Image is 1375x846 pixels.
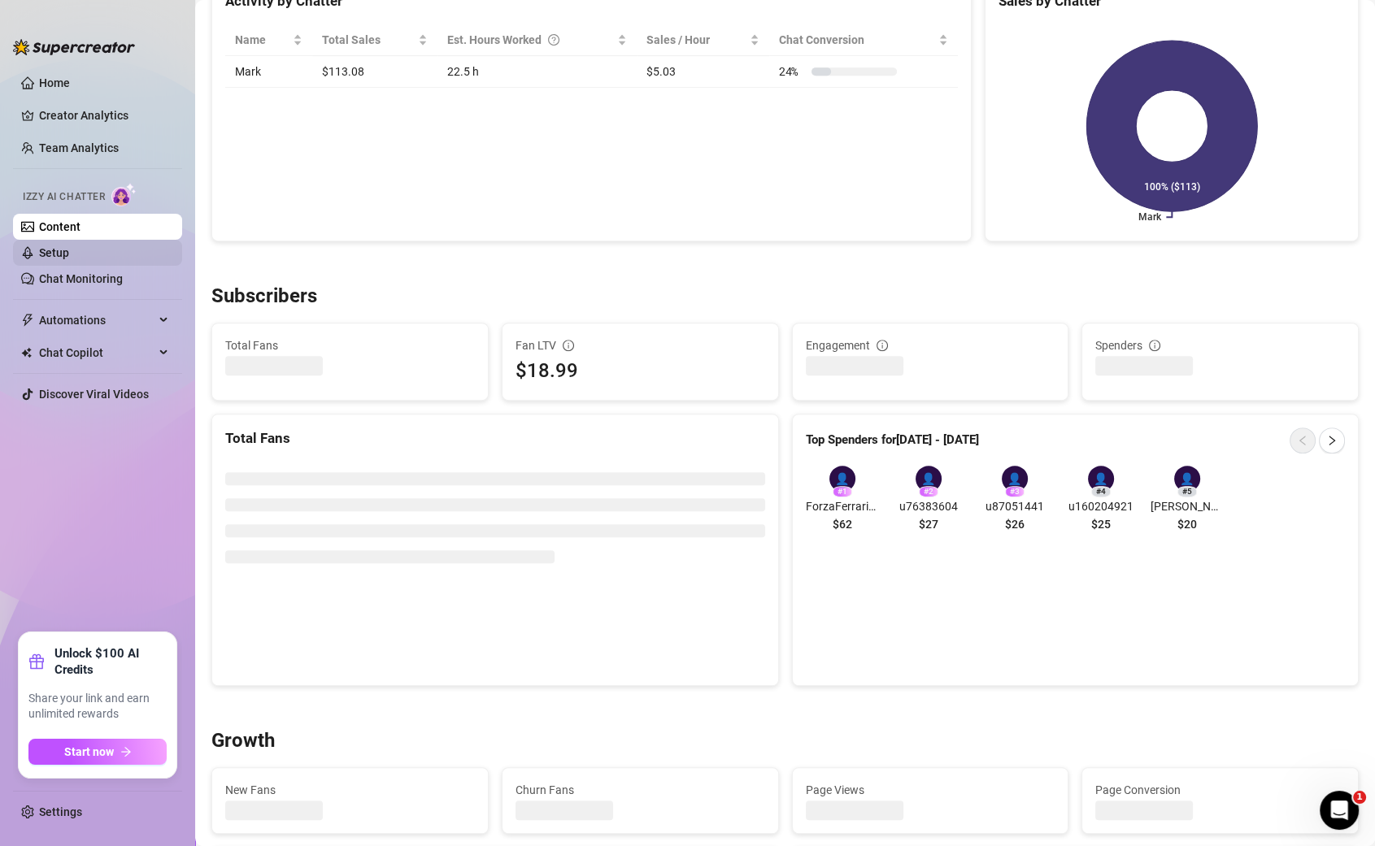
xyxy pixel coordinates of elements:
[211,284,317,310] h3: Subscribers
[877,340,888,351] span: info-circle
[235,31,289,49] span: Name
[39,805,82,818] a: Settings
[23,189,105,205] span: Izzy AI Chatter
[919,515,938,533] span: $27
[312,56,437,88] td: $113.08
[1320,791,1359,830] iframe: Intercom live chat
[1091,486,1111,497] div: # 4
[769,24,959,56] th: Chat Conversion
[13,39,135,55] img: logo-BBDzfeDw.svg
[1177,515,1197,533] span: $20
[39,141,119,154] a: Team Analytics
[39,272,123,285] a: Chat Monitoring
[225,24,312,56] th: Name
[39,246,69,259] a: Setup
[833,515,852,533] span: $62
[312,24,437,56] th: Total Sales
[28,691,167,722] span: Share your link and earn unlimited rewards
[39,76,70,89] a: Home
[637,56,768,88] td: $5.03
[563,340,574,351] span: info-circle
[225,336,475,354] span: Total Fans
[1177,486,1197,497] div: # 5
[829,466,855,492] div: 👤
[39,340,154,366] span: Chat Copilot
[806,336,1055,354] div: Engagement
[1005,515,1025,533] span: $26
[322,31,415,49] span: Total Sales
[646,31,746,49] span: Sales / Hour
[516,336,765,354] div: Fan LTV
[39,307,154,333] span: Automations
[1095,781,1345,799] span: Page Conversion
[1091,515,1111,533] span: $25
[1005,486,1025,497] div: # 3
[1151,497,1224,515] span: [PERSON_NAME]/[GEOGRAPHIC_DATA]
[916,466,942,492] div: 👤
[978,497,1051,515] span: u87051441
[447,31,614,49] div: Est. Hours Worked
[1002,466,1028,492] div: 👤
[1064,497,1138,515] span: u160204921
[21,347,32,358] img: Chat Copilot
[39,388,149,401] a: Discover Viral Videos
[225,427,765,449] div: Total Fans
[806,497,879,515] span: ForzaFerrari85 - follow up for Custom maybe next week [DATE]-[DATE]
[919,486,938,497] div: # 2
[64,745,114,758] span: Start now
[1353,791,1366,804] span: 1
[39,220,80,233] a: Content
[516,356,765,387] div: $18.99
[1326,435,1338,446] span: right
[28,739,167,765] button: Start nowarrow-right
[211,728,275,754] h3: Growth
[1139,211,1163,223] text: Mark
[225,781,475,799] span: New Fans
[1088,466,1114,492] div: 👤
[892,497,965,515] span: u76383604
[548,31,559,49] span: question-circle
[806,781,1055,799] span: Page Views
[1149,340,1160,351] span: info-circle
[28,653,45,670] span: gift
[225,56,312,88] td: Mark
[806,431,979,450] article: Top Spenders for [DATE] - [DATE]
[779,31,936,49] span: Chat Conversion
[54,645,167,678] strong: Unlock $100 AI Credits
[120,746,132,757] span: arrow-right
[516,781,765,799] span: Churn Fans
[111,183,137,206] img: AI Chatter
[1174,466,1200,492] div: 👤
[39,102,169,128] a: Creator Analytics
[1095,336,1345,354] div: Spenders
[21,314,34,327] span: thunderbolt
[779,63,805,80] span: 24 %
[437,56,637,88] td: 22.5 h
[637,24,768,56] th: Sales / Hour
[833,486,852,497] div: # 1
